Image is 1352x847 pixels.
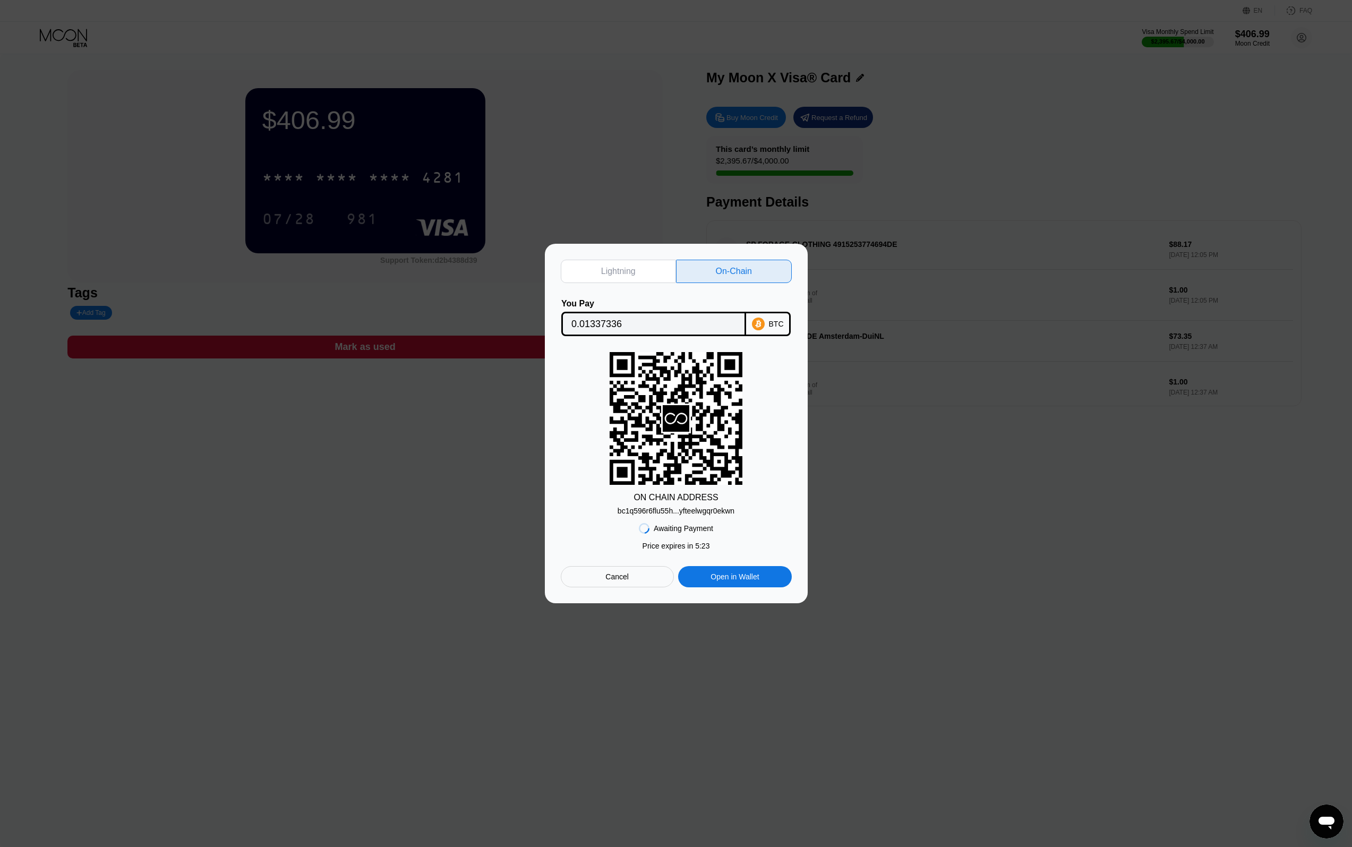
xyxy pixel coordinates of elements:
[634,493,718,502] div: ON CHAIN ADDRESS
[605,572,629,581] div: Cancel
[618,507,734,515] div: bc1q596r6flu55h...yfteelwgqr0ekwn
[1310,805,1344,839] iframe: Schaltfläche zum Öffnen des Messaging-Fensters
[678,566,791,587] div: Open in Wallet
[601,266,636,277] div: Lightning
[618,502,734,515] div: bc1q596r6flu55h...yfteelwgqr0ekwn
[561,299,746,309] div: You Pay
[561,299,792,336] div: You PayBTC
[716,266,752,277] div: On-Chain
[711,572,759,581] div: Open in Wallet
[561,566,674,587] div: Cancel
[769,320,784,328] div: BTC
[676,260,792,283] div: On-Chain
[561,260,677,283] div: Lightning
[695,542,709,550] span: 5 : 23
[643,542,710,550] div: Price expires in
[654,524,713,533] div: Awaiting Payment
